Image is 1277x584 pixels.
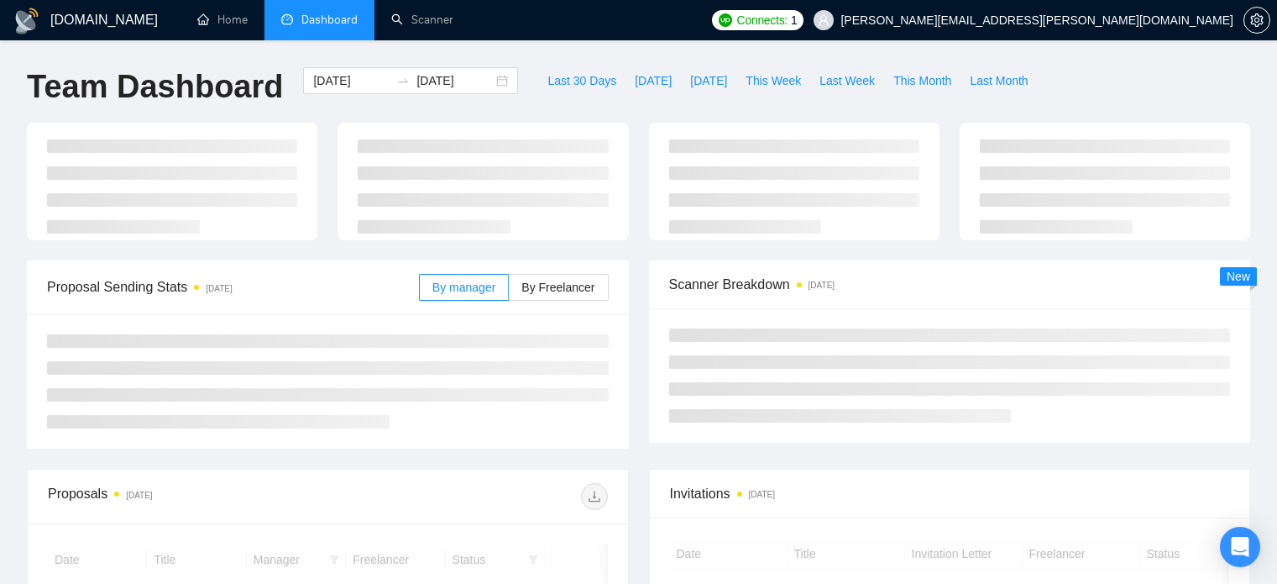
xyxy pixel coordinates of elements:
img: logo [13,8,40,34]
input: Start date [313,71,390,90]
span: Dashboard [301,13,358,27]
span: dashboard [281,13,293,25]
button: Last Month [960,67,1037,94]
button: Last 30 Days [538,67,625,94]
time: [DATE] [126,491,152,500]
time: [DATE] [749,490,775,499]
span: Last Month [970,71,1028,90]
span: This Week [746,71,801,90]
span: 1 [791,11,798,29]
button: [DATE] [681,67,736,94]
time: [DATE] [809,281,835,290]
a: searchScanner [391,13,453,27]
span: swap-right [396,74,410,87]
h1: Team Dashboard [27,67,283,107]
img: upwork-logo.png [719,13,732,27]
div: Proposals [48,483,327,510]
button: Last Week [810,67,884,94]
span: Last 30 Days [547,71,616,90]
div: Open Intercom Messenger [1220,527,1260,567]
span: This Month [893,71,951,90]
span: New [1227,270,1250,283]
a: homeHome [197,13,248,27]
button: This Month [884,67,960,94]
span: Last Week [819,71,875,90]
button: [DATE] [625,67,681,94]
span: By manager [432,281,495,294]
button: This Week [736,67,810,94]
span: [DATE] [690,71,727,90]
time: [DATE] [206,284,232,293]
span: Proposal Sending Stats [47,276,419,297]
span: [DATE] [635,71,672,90]
span: user [818,14,830,26]
span: By Freelancer [521,281,594,294]
a: setting [1243,13,1270,27]
span: Scanner Breakdown [669,274,1231,295]
span: Connects: [737,11,788,29]
button: setting [1243,7,1270,34]
span: Invitations [670,483,1230,504]
span: to [396,74,410,87]
input: End date [416,71,493,90]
